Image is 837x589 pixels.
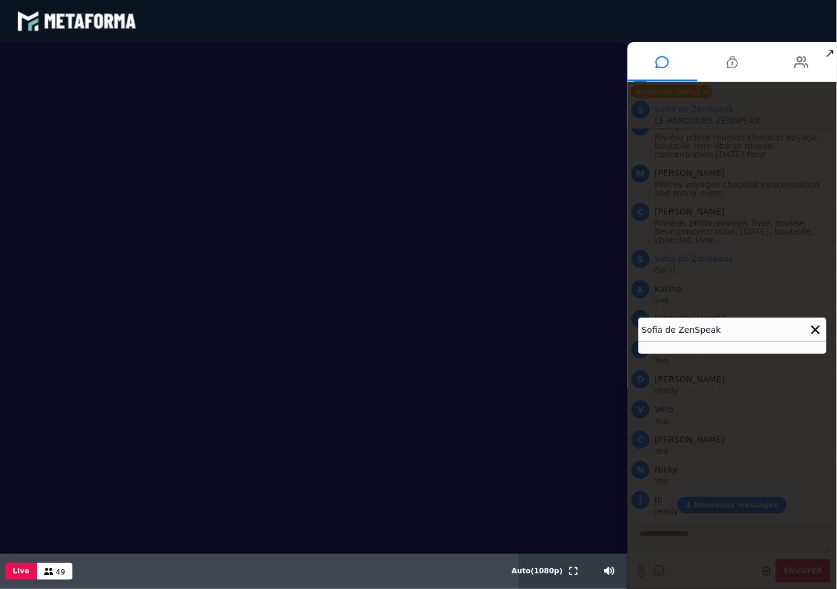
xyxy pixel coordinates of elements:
span: ↗ [823,42,837,64]
span: Auto ( 1080 p) [512,567,563,576]
button: Live [5,563,37,580]
h4: Sofia de ZenSpeak [638,318,827,342]
span: 49 [56,569,65,577]
button: Auto(1080p) [509,554,565,589]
